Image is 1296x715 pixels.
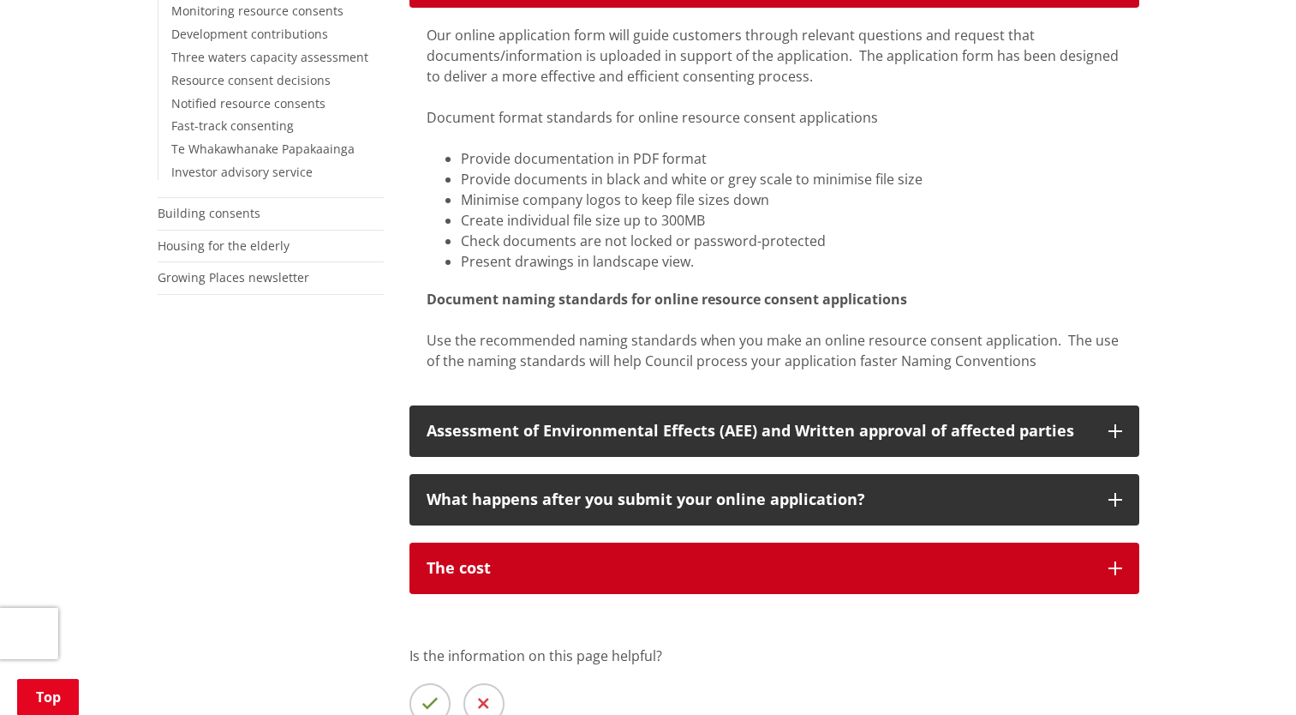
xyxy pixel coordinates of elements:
div: Use the recommended naming standards when you make an online resource consent application. The us... [427,330,1122,371]
strong: Document naming standards for online resource consent applications [427,290,907,309]
li: Create individual file size up to 300MB [461,210,1122,231]
a: Building consents [158,205,260,221]
iframe: Messenger Launcher [1217,643,1279,705]
div: Document format standards for online resource consent applications​ [427,107,1122,128]
a: Notified resource consents [171,95,325,111]
div: Our online application form will guide customers through relevant questions and request that docu... [427,25,1122,87]
a: Te Whakawhanake Papakaainga [171,141,355,157]
a: Growing Places newsletter [158,269,309,285]
a: Top [17,679,79,715]
li: Provide documentation in PDF format [461,148,1122,169]
li: Minimise company logos to keep file sizes down [461,189,1122,210]
button: Assessment of Environmental Effects (AEE) and Written approval of affected parties [409,406,1139,457]
a: Fast-track consenting [171,117,294,134]
p: Is the information on this page helpful? [409,646,1139,666]
li: Check documents are not locked or password-protected [461,231,1122,251]
button: The cost [409,543,1139,594]
div: The cost [427,560,1091,577]
button: What happens after you submit your online application? [409,474,1139,526]
a: Monitoring resource consents [171,3,343,19]
li: Present drawings in landscape view.​ [461,251,1122,272]
a: Resource consent decisions [171,72,331,88]
li: Provide documents in black and white or grey scale to minimise file size [461,169,1122,189]
div: What happens after you submit your online application? [427,491,1091,508]
a: Three waters capacity assessment [171,49,368,65]
div: Assessment of Environmental Effects (AEE) and Written approval of affected parties [427,423,1091,440]
a: Development contributions [171,26,328,42]
a: Investor advisory service [171,164,313,180]
a: Housing for the elderly [158,237,290,254]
